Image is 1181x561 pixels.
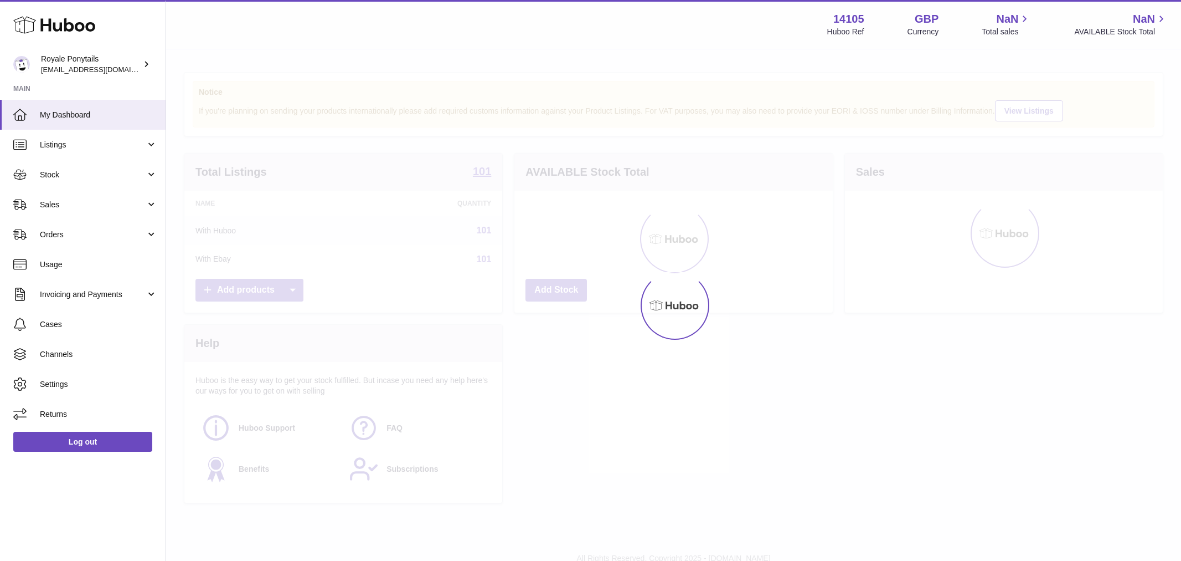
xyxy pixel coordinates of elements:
a: NaN AVAILABLE Stock Total [1074,12,1168,37]
span: NaN [996,12,1018,27]
span: Stock [40,170,146,180]
div: Royale Ponytails [41,54,141,75]
span: Total sales [982,27,1031,37]
div: Currency [907,27,939,37]
div: Huboo Ref [827,27,864,37]
span: My Dashboard [40,110,157,120]
strong: GBP [915,12,938,27]
span: [EMAIL_ADDRESS][DOMAIN_NAME] [41,65,163,74]
span: Orders [40,229,146,240]
span: Sales [40,200,146,210]
span: NaN [1133,12,1155,27]
span: Settings [40,379,157,390]
span: Channels [40,349,157,360]
strong: 14105 [833,12,864,27]
span: AVAILABLE Stock Total [1074,27,1168,37]
img: internalAdmin-14105@internal.huboo.com [13,56,30,73]
span: Usage [40,259,157,270]
span: Returns [40,409,157,420]
span: Invoicing and Payments [40,289,146,300]
span: Listings [40,140,146,150]
a: Log out [13,432,152,452]
span: Cases [40,319,157,330]
a: NaN Total sales [982,12,1031,37]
